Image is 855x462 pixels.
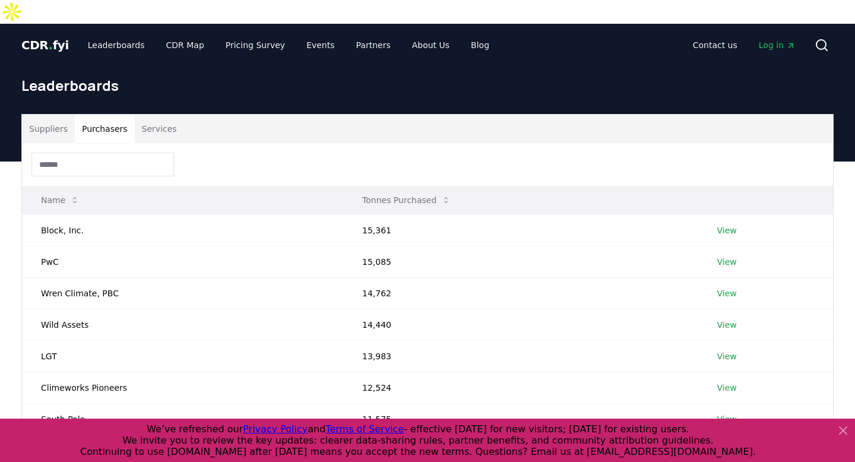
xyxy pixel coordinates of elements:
td: Wild Assets [22,309,343,340]
span: . [49,38,53,52]
a: View [717,382,736,394]
a: Blog [461,34,499,56]
a: View [717,350,736,362]
a: Contact us [683,34,747,56]
a: Partners [347,34,400,56]
button: Name [31,188,89,212]
a: About Us [403,34,459,56]
nav: Main [78,34,499,56]
a: Leaderboards [78,34,154,56]
td: Climeworks Pioneers [22,372,343,403]
td: 15,085 [343,246,698,277]
td: 14,440 [343,309,698,340]
td: 11,575 [343,403,698,435]
span: CDR fyi [21,38,69,52]
a: Pricing Survey [216,34,294,56]
td: South Pole [22,403,343,435]
a: View [717,287,736,299]
td: 15,361 [343,214,698,246]
td: PwC [22,246,343,277]
button: Suppliers [22,115,75,143]
td: 13,983 [343,340,698,372]
td: LGT [22,340,343,372]
button: Tonnes Purchased [353,188,460,212]
span: Log in [759,39,796,51]
td: 12,524 [343,372,698,403]
button: Services [135,115,184,143]
a: View [717,319,736,331]
a: View [717,256,736,268]
td: Block, Inc. [22,214,343,246]
a: Events [297,34,344,56]
button: Purchasers [75,115,135,143]
td: Wren Climate, PBC [22,277,343,309]
td: 14,762 [343,277,698,309]
a: CDR.fyi [21,37,69,53]
a: View [717,224,736,236]
h1: Leaderboards [21,76,834,95]
a: Log in [749,34,805,56]
nav: Main [683,34,805,56]
a: CDR Map [157,34,214,56]
a: View [717,413,736,425]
